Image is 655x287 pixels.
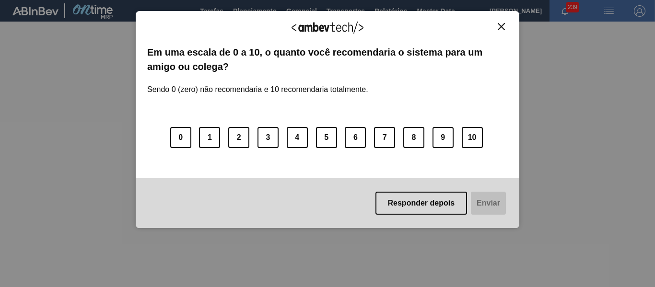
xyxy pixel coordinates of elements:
label: Em uma escala de 0 a 10, o quanto você recomendaria o sistema para um amigo ou colega? [147,45,508,74]
button: 7 [374,127,395,148]
button: 4 [287,127,308,148]
button: 6 [345,127,366,148]
button: 0 [170,127,191,148]
button: 2 [228,127,249,148]
button: 3 [257,127,279,148]
label: Sendo 0 (zero) não recomendaria e 10 recomendaria totalmente. [147,74,368,94]
button: 9 [433,127,454,148]
button: 10 [462,127,483,148]
img: Logo Ambevtech [292,22,363,34]
button: 8 [403,127,424,148]
button: Close [495,23,508,31]
button: 1 [199,127,220,148]
img: Close [498,23,505,30]
button: Responder depois [375,192,468,215]
button: 5 [316,127,337,148]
